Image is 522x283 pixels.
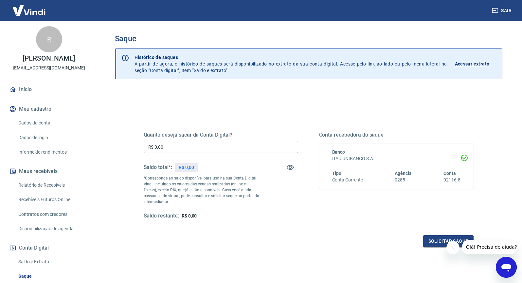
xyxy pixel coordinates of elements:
[395,171,412,176] span: Agência
[332,171,342,176] span: Tipo
[144,175,260,205] p: *Corresponde ao saldo disponível para uso na sua Conta Digital Vindi. Incluindo os valores das ve...
[179,164,194,171] p: R$ 0,00
[115,34,502,43] h3: Saque
[455,54,497,74] a: Acessar extrato
[8,0,50,20] img: Vindi
[135,54,447,61] p: Histórico de saques
[319,132,474,138] h5: Conta recebedora do saque
[23,55,75,62] p: [PERSON_NAME]
[16,255,90,269] a: Saldo e Extrato
[332,149,345,155] span: Banco
[8,241,90,255] button: Conta Digital
[16,179,90,192] a: Relatório de Recebíveis
[144,132,298,138] h5: Quanto deseja sacar da Conta Digital?
[443,171,456,176] span: Conta
[16,270,90,283] a: Saque
[16,208,90,221] a: Contratos com credores
[491,5,514,17] button: Sair
[455,61,490,67] p: Acessar extrato
[16,222,90,236] a: Disponibilização de agenda
[16,145,90,159] a: Informe de rendimentos
[395,177,412,183] h6: 0285
[462,240,517,254] iframe: Message from company
[332,177,363,183] h6: Conta Corrente
[16,193,90,206] a: Recebíveis Futuros Online
[182,213,197,218] span: R$ 0,00
[144,164,172,171] h5: Saldo total*:
[332,155,460,162] h6: ITAÚ UNIBANCO S.A.
[8,82,90,97] a: Início
[423,235,474,247] button: Solicitar saque
[8,102,90,116] button: Meu cadastro
[4,5,55,10] span: Olá! Precisa de ajuda?
[13,65,85,71] p: [EMAIL_ADDRESS][DOMAIN_NAME]
[8,164,90,179] button: Meus recebíveis
[135,54,447,74] p: A partir de agora, o histórico de saques será disponibilizado no extrato da sua conta digital. Ac...
[446,241,459,254] iframe: Close message
[36,26,62,52] div: R
[16,131,90,144] a: Dados de login
[16,116,90,130] a: Dados da conta
[443,177,460,183] h6: 02116-8
[144,213,179,219] h5: Saldo restante:
[496,257,517,278] iframe: Button to launch messaging window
